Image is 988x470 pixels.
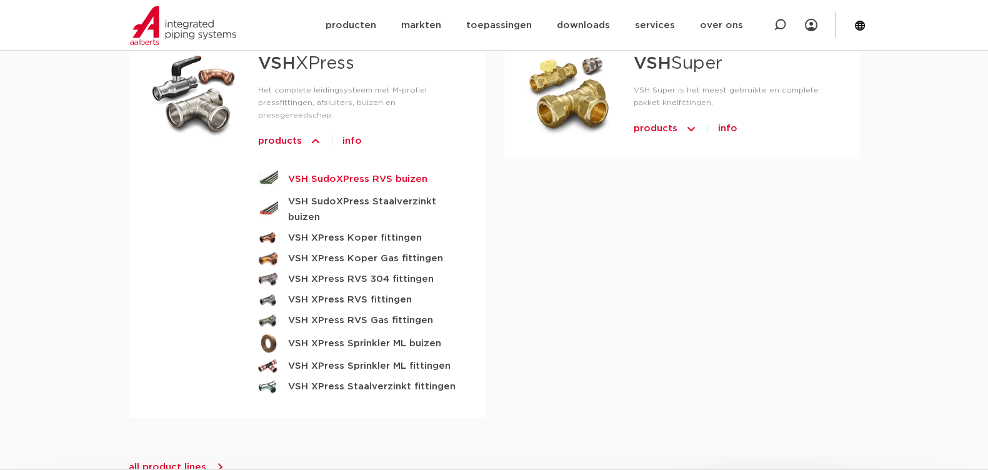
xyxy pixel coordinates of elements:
strong: VSH [258,55,296,72]
a: VSH XPress Sprinkler ML buizen [258,333,465,353]
nav: Menu [325,1,742,49]
a: VSH SudoXPress RVS buizen [258,169,465,189]
a: services [634,1,674,49]
a: over ons [699,1,742,49]
strong: VSH SudoXPress Staalverzinkt buizen [288,194,465,225]
strong: VSH XPress Koper Gas fittingen [288,251,443,266]
strong: VSH XPress Sprinkler ML buizen [288,336,441,351]
a: VSH XPress Staalverzinkt fittingen [258,379,465,394]
strong: VSH XPress RVS fittingen [288,292,412,307]
span: products [258,131,302,151]
a: downloads [556,1,609,49]
a: VSH XPress Koper fittingen [258,230,465,246]
a: VSH XPress RVS Gas fittingen [258,312,465,328]
img: icon-chevron-up-1.svg [685,119,697,139]
a: VSH XPress RVS fittingen [258,292,465,307]
a: info [718,119,737,139]
a: info [342,131,362,151]
a: producten [325,1,376,49]
a: VSHXPress [258,55,354,72]
a: VSHSuper [634,55,722,72]
p: Het complete leidingsysteem met M-profiel pressfittingen, afsluiters, buizen en pressgereedschap. [258,84,465,121]
strong: VSH [634,55,671,72]
strong: VSH XPress Staalverzinkt fittingen [288,379,456,394]
span: products [634,119,677,139]
a: markten [401,1,441,49]
a: VSH XPress RVS 304 fittingen [258,271,465,287]
a: toepassingen [466,1,531,49]
strong: VSH XPress Koper fittingen [288,230,422,246]
strong: VSH SudoXPress RVS buizen [288,171,427,187]
a: VSH XPress Sprinkler ML fittingen [258,358,465,374]
img: icon-chevron-up-1.svg [309,131,322,151]
a: VSH SudoXPress Staalverzinkt buizen [258,194,465,225]
strong: VSH XPress RVS 304 fittingen [288,271,434,287]
strong: VSH XPress RVS Gas fittingen [288,312,433,328]
a: VSH XPress Koper Gas fittingen [258,251,465,266]
p: VSH Super is het meest gebruikte en complete pakket knelfittingen. [634,84,841,109]
strong: VSH XPress Sprinkler ML fittingen [288,358,451,374]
